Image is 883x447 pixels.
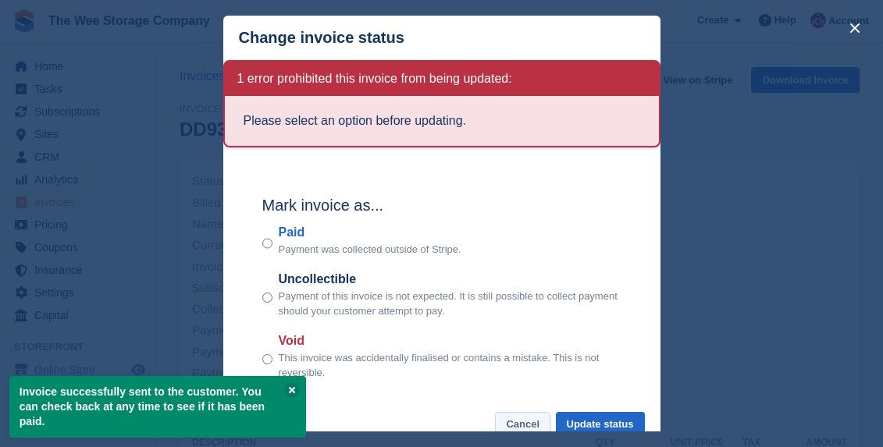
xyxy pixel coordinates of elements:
p: Payment was collected outside of Stripe. [279,242,461,257]
button: close [842,16,867,41]
p: Change invoice status [239,29,404,47]
p: This invoice was accidentally finalised or contains a mistake. This is not reversible. [279,350,621,381]
button: Update status [556,412,645,438]
li: Please select an option before updating. [244,112,640,130]
label: Uncollectible [279,270,621,289]
h2: 1 error prohibited this invoice from being updated: [237,71,512,87]
label: Paid [279,223,461,242]
h2: Mark invoice as... [262,193,621,217]
button: Cancel [495,412,550,438]
label: Void [279,332,621,350]
p: Invoice successfully sent to the customer. You can check back at any time to see if it has been p... [9,376,306,438]
p: Payment of this invoice is not expected. It is still possible to collect payment should your cust... [279,289,621,319]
